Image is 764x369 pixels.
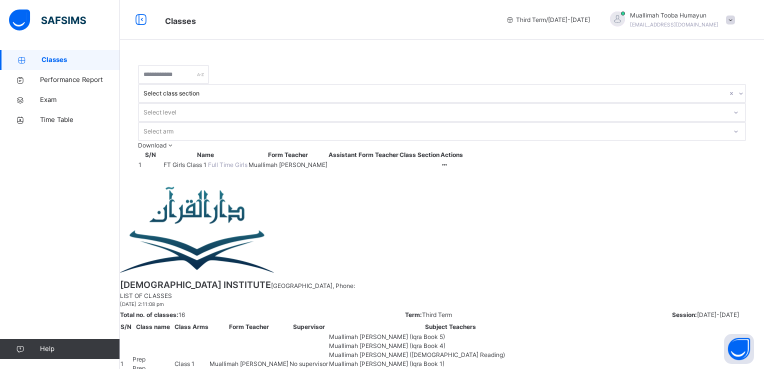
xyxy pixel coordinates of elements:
li: Muallimah [PERSON_NAME] ([DEMOGRAPHIC_DATA] Reading) [329,350,572,359]
span: Exam [40,95,120,105]
span: session/term information [506,15,590,24]
th: Assistant Form Teacher [328,150,399,160]
span: Prep [132,355,173,364]
th: Name [163,150,248,160]
th: Form Teacher [248,150,328,160]
span: Session: [672,311,697,318]
span: [DATE] 2:11:08 pm [120,300,764,308]
th: Subject Teachers [328,322,572,332]
div: Muallimah ToobaHumayun [600,11,740,29]
span: [DEMOGRAPHIC_DATA] Institute [120,279,271,290]
span: [EMAIL_ADDRESS][DOMAIN_NAME] [630,21,718,27]
span: [DATE]-[DATE] [697,311,739,318]
img: darulquraninstitute.png [120,185,276,278]
div: Select level [143,103,176,122]
span: List of Classes [120,292,172,299]
th: Class Arms [174,322,209,332]
div: Select arm [143,122,173,141]
span: Classes [165,16,196,26]
span: Full Time Girls [208,161,247,168]
li: Muallimah [PERSON_NAME] (Iqra Book 1) [329,359,572,368]
th: Form Teacher [209,322,289,332]
button: Open asap [724,334,754,364]
span: [GEOGRAPHIC_DATA] , Phone: [271,282,355,289]
span: Time Table [40,115,120,125]
li: Muallimah [PERSON_NAME] (Iqra Book 5) [329,332,572,341]
span: FT Girls Class 1 [163,161,208,168]
span: Classes [41,55,120,65]
th: Class name [132,322,174,332]
span: Performance Report [40,75,120,85]
span: Help [40,344,119,354]
img: safsims [9,9,86,30]
span: 16 [178,311,185,318]
div: Select class section [143,89,727,98]
td: 1 [138,160,163,170]
span: Term: [405,311,422,318]
th: Class Section [399,150,440,160]
span: Muallimah [PERSON_NAME] [248,160,327,169]
th: Supervisor [289,322,328,332]
span: Third Term [422,311,452,318]
span: Total no. of classes: [120,311,178,318]
th: S/N [138,150,163,160]
th: S/N [120,322,132,332]
th: Actions [440,150,463,160]
li: Muallimah [PERSON_NAME] (Iqra Book 4) [329,341,572,350]
span: Download [138,141,166,149]
span: Muallimah Tooba Humayun [630,11,718,20]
